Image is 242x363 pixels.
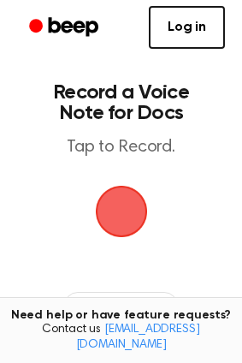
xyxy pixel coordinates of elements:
[31,82,211,123] h1: Record a Voice Note for Docs
[76,324,200,351] a: [EMAIL_ADDRESS][DOMAIN_NAME]
[96,186,147,237] img: Beep Logo
[149,6,225,49] a: Log in
[31,137,211,158] p: Tap to Record.
[10,323,232,353] span: Contact us
[64,292,177,319] button: Recording History
[17,11,114,45] a: Beep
